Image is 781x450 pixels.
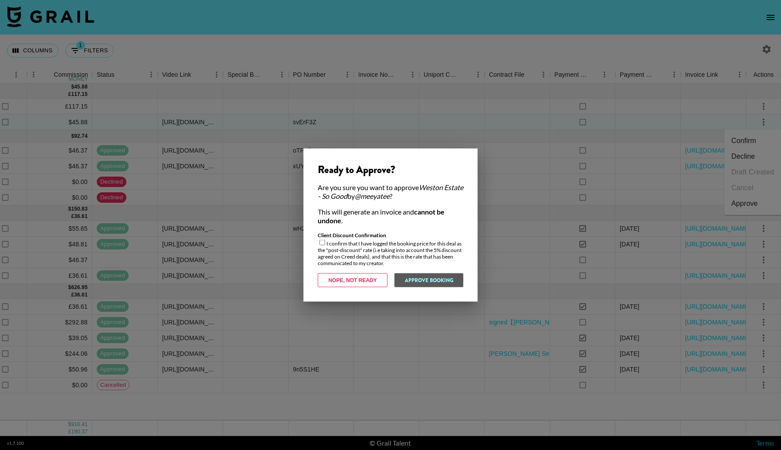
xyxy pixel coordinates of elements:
strong: Client Discount Confirmation [318,232,386,239]
em: @ meeyatee [355,192,390,200]
strong: cannot be undone [318,208,445,225]
div: Are you sure you want to approve by ? [318,183,463,201]
div: This will generate an invoice and . [318,208,463,225]
button: Approve Booking [394,273,463,287]
em: Weston Estate - So Good [318,183,463,200]
div: Ready to Approve? [318,163,463,176]
div: I confirm that I have logged the booking price for this deal as the "post-discount" rate (i.e tak... [318,232,463,266]
button: Nope, Not Ready [318,273,387,287]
